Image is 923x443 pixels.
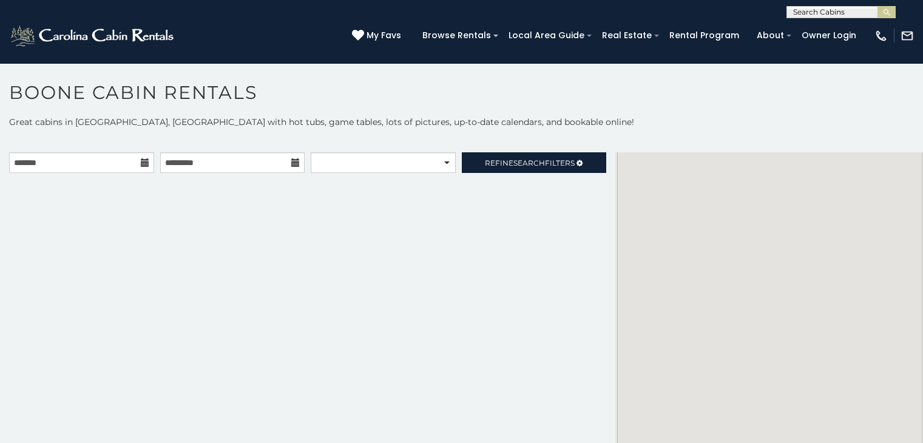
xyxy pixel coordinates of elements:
a: About [751,26,790,45]
a: Browse Rentals [416,26,497,45]
a: My Favs [352,29,404,42]
a: Owner Login [796,26,862,45]
span: Refine Filters [485,158,575,167]
a: RefineSearchFilters [462,152,607,173]
a: Local Area Guide [502,26,590,45]
img: phone-regular-white.png [874,29,888,42]
span: Search [513,158,545,167]
img: mail-regular-white.png [901,29,914,42]
a: Rental Program [663,26,745,45]
span: My Favs [367,29,401,42]
img: White-1-2.png [9,24,177,48]
a: Real Estate [596,26,658,45]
